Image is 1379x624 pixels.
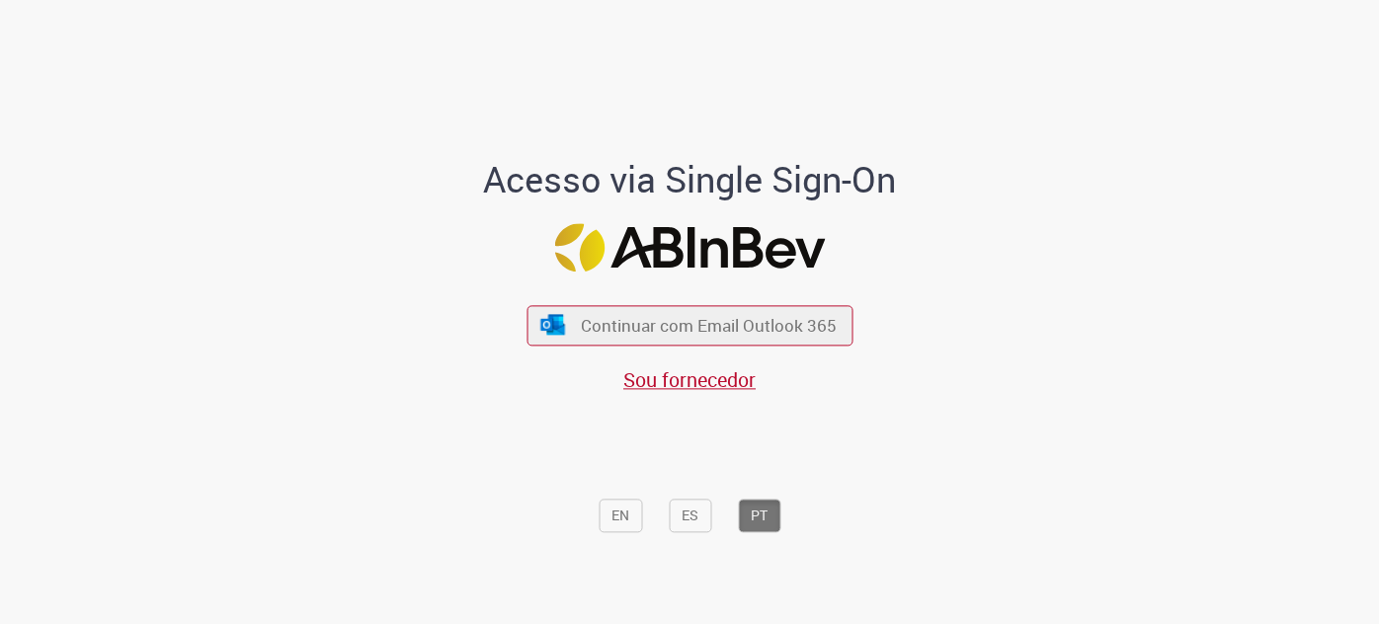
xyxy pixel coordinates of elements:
h1: Acesso via Single Sign-On [416,161,964,200]
button: EN [599,499,642,532]
button: ES [669,499,711,532]
img: Logo ABInBev [554,223,825,272]
a: Sou fornecedor [623,366,756,393]
img: ícone Azure/Microsoft 360 [539,314,567,335]
button: PT [738,499,780,532]
button: ícone Azure/Microsoft 360 Continuar com Email Outlook 365 [527,305,852,346]
span: Continuar com Email Outlook 365 [581,314,837,337]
